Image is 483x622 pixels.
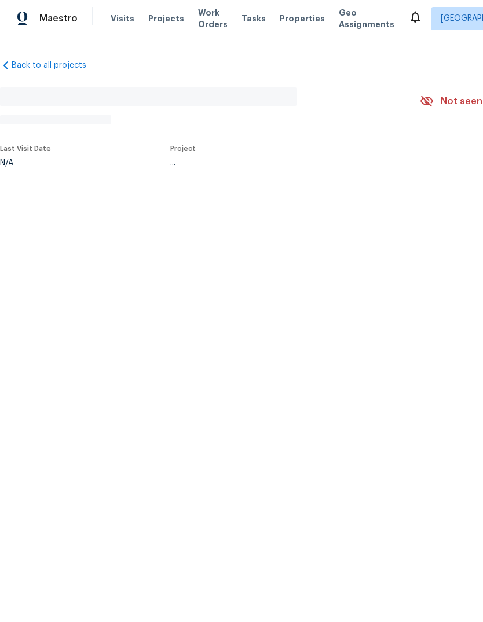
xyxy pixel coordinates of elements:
[148,13,184,24] span: Projects
[280,13,325,24] span: Properties
[339,7,394,30] span: Geo Assignments
[198,7,228,30] span: Work Orders
[39,13,78,24] span: Maestro
[111,13,134,24] span: Visits
[241,14,266,23] span: Tasks
[170,145,196,152] span: Project
[170,159,393,167] div: ...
